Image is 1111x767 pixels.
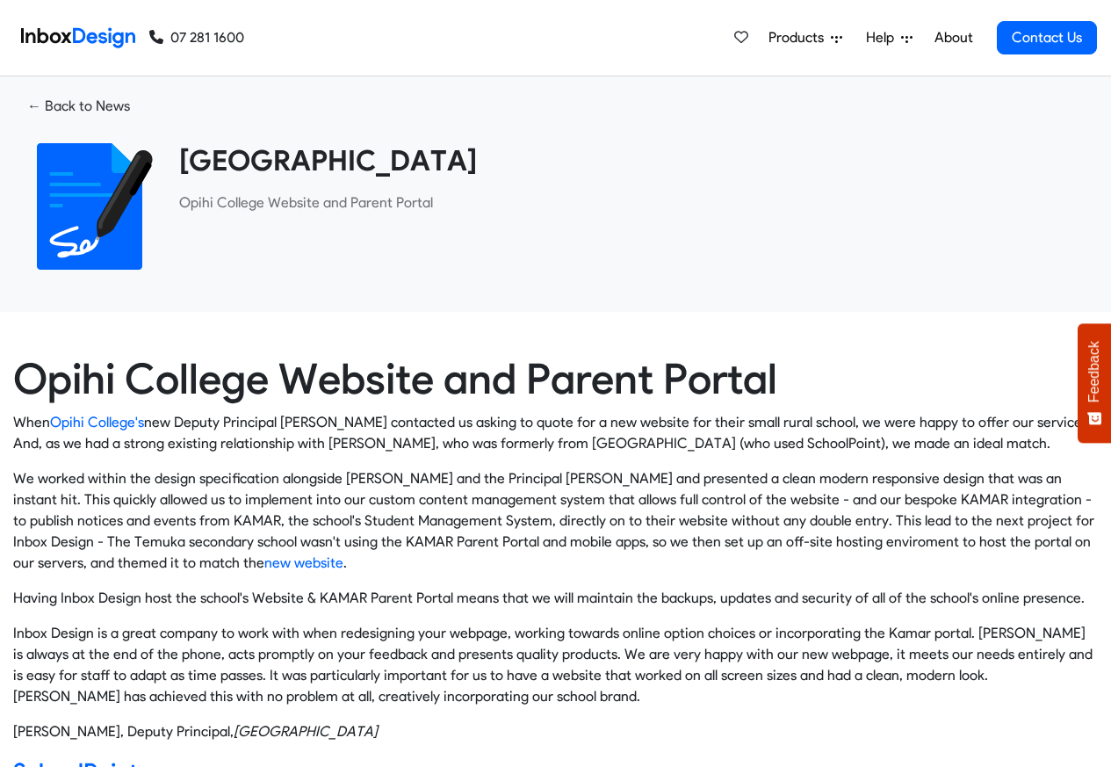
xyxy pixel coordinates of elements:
[13,721,1098,742] footer: [PERSON_NAME], Deputy Principal,
[13,588,1098,609] p: Having Inbox Design host the school's Website & KAMAR Parent Portal means that we will maintain t...
[179,143,1085,178] heading: [GEOGRAPHIC_DATA]
[997,21,1097,54] a: Contact Us
[1078,323,1111,443] button: Feedback - Show survey
[866,27,901,48] span: Help
[859,20,920,55] a: Help
[761,20,849,55] a: Products
[13,623,1098,707] p: Inbox Design is a great company to work with when redesigning your webpage, working towards onlin...
[768,27,831,48] span: Products
[50,414,144,431] a: Opihi College's
[264,554,343,571] a: new website
[149,27,244,48] a: 07 281 1600
[13,90,144,122] a: ← Back to News
[13,354,1098,405] h1: Opihi College Website and Parent Portal
[929,20,978,55] a: About
[234,723,378,740] cite: Opihi College
[179,192,1085,213] p: ​Opihi College Website and Parent Portal
[13,412,1098,454] p: When new Deputy Principal [PERSON_NAME] contacted us asking to quote for a new website for their ...
[13,468,1098,574] p: We worked within the design specification alongside [PERSON_NAME] and the Principal [PERSON_NAME]...
[1086,341,1102,402] span: Feedback
[26,143,153,270] img: 2022_01_18_icon_signature.svg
